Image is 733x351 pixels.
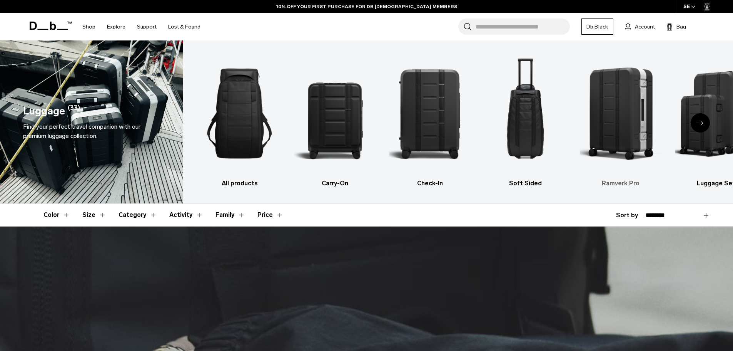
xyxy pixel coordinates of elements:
[389,179,471,188] h3: Check-In
[199,179,281,188] h3: All products
[119,204,157,226] button: Toggle Filter
[294,179,376,188] h3: Carry-On
[199,52,281,188] li: 1 / 6
[625,22,655,31] a: Account
[635,23,655,31] span: Account
[580,52,662,188] li: 5 / 6
[77,13,206,40] nav: Main Navigation
[82,204,106,226] button: Toggle Filter
[389,52,471,175] img: Db
[389,52,471,188] a: Db Check-In
[484,52,566,188] li: 4 / 6
[168,13,200,40] a: Lost & Found
[82,13,95,40] a: Shop
[23,123,140,139] span: Find your perfect travel companion with our premium luggage collection.
[666,22,686,31] button: Bag
[68,103,80,119] span: (33)
[580,52,662,188] a: Db Ramverk Pro
[294,52,376,188] a: Db Carry-On
[484,52,566,188] a: Db Soft Sided
[691,113,710,133] div: Next slide
[276,3,457,10] a: 10% OFF YOUR FIRST PURCHASE FOR DB [DEMOGRAPHIC_DATA] MEMBERS
[215,204,245,226] button: Toggle Filter
[107,13,125,40] a: Explore
[294,52,376,188] li: 2 / 6
[199,52,281,175] img: Db
[169,204,203,226] button: Toggle Filter
[294,52,376,175] img: Db
[580,52,662,175] img: Db
[580,179,662,188] h3: Ramverk Pro
[581,18,613,35] a: Db Black
[676,23,686,31] span: Bag
[484,179,566,188] h3: Soft Sided
[199,52,281,188] a: Db All products
[257,204,284,226] button: Toggle Price
[389,52,471,188] li: 3 / 6
[23,103,65,119] h1: Luggage
[484,52,566,175] img: Db
[43,204,70,226] button: Toggle Filter
[137,13,157,40] a: Support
